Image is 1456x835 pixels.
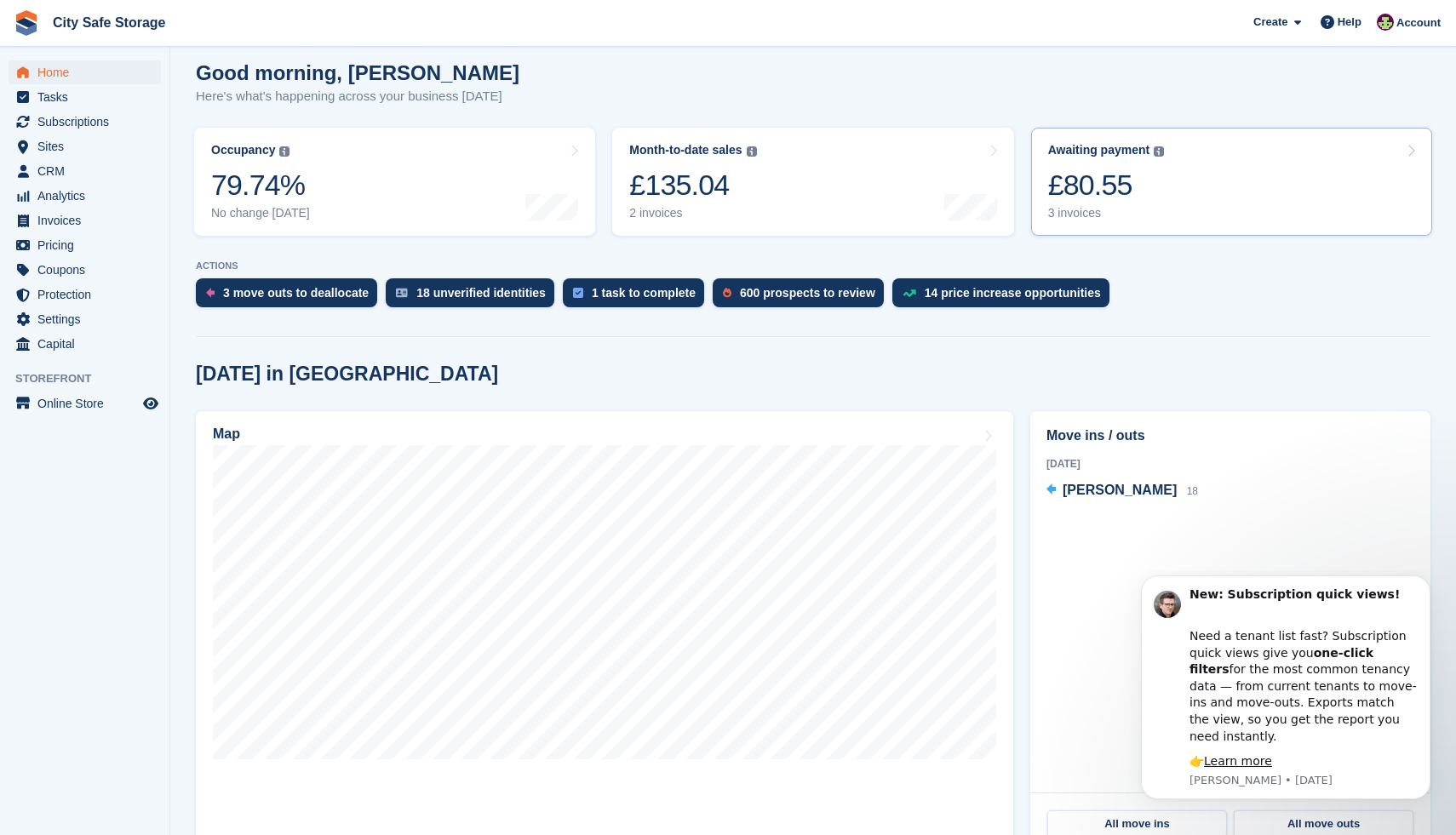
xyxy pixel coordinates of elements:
[740,286,875,300] div: 600 prospects to review
[9,283,161,306] a: menu
[1048,143,1150,157] div: Awaiting payment
[15,370,169,387] span: Storefront
[1154,146,1164,157] img: icon-info-grey-7440780725fd019a000dd9b08b2336e03edf1995a4989e88bcd33f0948082b44.svg
[196,260,1430,272] p: ACTIONS
[37,159,140,183] span: CRM
[37,283,140,306] span: Protection
[1046,426,1414,446] h2: Move ins / outs
[196,278,386,316] a: 3 move outs to deallocate
[592,286,696,300] div: 1 task to complete
[903,289,916,297] img: price_increase_opportunities-93ffe204e8149a01c8c9dc8f82e8f89637d9d84a8eef4429ea346261dce0b2c0.svg
[37,209,140,232] span: Invoices
[1063,483,1177,497] span: [PERSON_NAME]
[211,143,275,157] div: Occupancy
[1031,128,1432,236] a: Awaiting payment £80.55 3 invoices
[223,286,369,300] div: 3 move outs to deallocate
[37,85,140,109] span: Tasks
[1187,485,1198,497] span: 18
[211,168,310,203] div: 79.74%
[396,288,408,298] img: verify_identity-adf6edd0f0f0b5bbfe63781bf79b02c33cf7c696d77639b501bdc392416b5a36.svg
[37,134,140,158] span: Sites
[9,233,161,257] a: menu
[37,392,140,415] span: Online Store
[9,159,161,183] a: menu
[211,206,310,220] div: No change [DATE]
[37,307,140,331] span: Settings
[9,209,161,232] a: menu
[1046,456,1414,472] div: [DATE]
[723,288,731,298] img: prospect-51fa495bee0391a8d652442698ab0144808aea92771e9ea1ae160a38d050c398.svg
[9,85,161,109] a: menu
[14,10,39,36] img: stora-icon-8386f47178a22dfd0bd8f6a31ec36ba5ce8667c1dd55bd0f319d3a0aa187defe.svg
[386,278,563,316] a: 18 unverified identities
[196,61,519,84] h1: Good morning, [PERSON_NAME]
[1377,14,1394,31] img: Richie Miller
[925,286,1101,300] div: 14 price increase opportunities
[892,278,1118,316] a: 14 price increase opportunities
[573,288,583,298] img: task-75834270c22a3079a89374b754ae025e5fb1db73e45f91037f5363f120a921f8.svg
[213,426,240,442] h2: Map
[9,134,161,158] a: menu
[37,258,140,282] span: Coupons
[37,332,140,356] span: Capital
[37,184,140,208] span: Analytics
[1048,206,1165,220] div: 3 invoices
[747,146,757,157] img: icon-info-grey-7440780725fd019a000dd9b08b2336e03edf1995a4989e88bcd33f0948082b44.svg
[196,87,519,106] p: Here's what's happening across your business [DATE]
[1338,14,1361,31] span: Help
[629,206,756,220] div: 2 invoices
[140,393,161,414] a: Preview store
[46,9,172,37] a: City Safe Storage
[9,307,161,331] a: menu
[629,168,756,203] div: £135.04
[9,392,161,415] a: menu
[196,363,498,386] h2: [DATE] in [GEOGRAPHIC_DATA]
[1046,480,1198,502] a: [PERSON_NAME] 18
[1253,14,1287,31] span: Create
[563,278,713,316] a: 1 task to complete
[194,128,595,236] a: Occupancy 79.74% No change [DATE]
[9,258,161,282] a: menu
[416,286,546,300] div: 18 unverified identities
[37,233,140,257] span: Pricing
[279,146,289,157] img: icon-info-grey-7440780725fd019a000dd9b08b2336e03edf1995a4989e88bcd33f0948082b44.svg
[37,110,140,134] span: Subscriptions
[1396,14,1441,31] span: Account
[713,278,892,316] a: 600 prospects to review
[9,110,161,134] a: menu
[1048,168,1165,203] div: £80.55
[612,128,1013,236] a: Month-to-date sales £135.04 2 invoices
[206,288,215,298] img: move_outs_to_deallocate_icon-f764333ba52eb49d3ac5e1228854f67142a1ed5810a6f6cc68b1a99e826820c5.svg
[37,60,140,84] span: Home
[629,143,742,157] div: Month-to-date sales
[9,184,161,208] a: menu
[9,332,161,356] a: menu
[9,60,161,84] a: menu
